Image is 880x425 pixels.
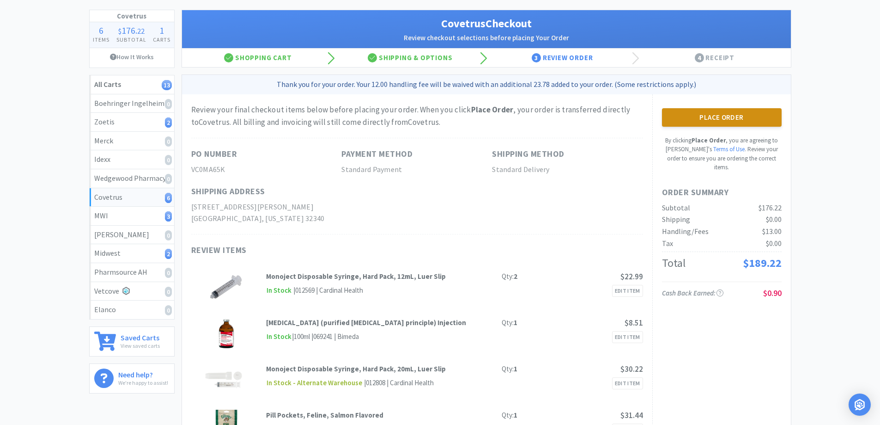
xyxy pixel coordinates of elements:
div: . [113,26,150,35]
i: 3 [165,211,172,222]
img: 80f0de925ddc4f1c9dd6a40471cdb449_319424.png [217,317,235,350]
div: Midwest [94,247,170,259]
h1: Review Items [191,244,468,257]
strong: 1 [514,318,517,327]
span: $30.22 [620,364,643,374]
div: Pharmsource AH [94,266,170,278]
span: 6 [99,25,103,36]
h6: Need help? [118,369,168,378]
h2: [GEOGRAPHIC_DATA], [US_STATE] 32340 [191,213,342,225]
strong: All Carts [94,80,121,89]
i: 6 [165,193,172,203]
i: 2 [165,117,172,128]
span: In Stock [266,285,292,296]
span: 22 [137,26,145,36]
div: Boehringer Ingelheim [94,98,170,110]
a: Edit Item [612,331,643,343]
a: Terms of Use [713,145,745,153]
strong: 1 [514,411,517,419]
a: Zoetis2 [90,113,174,132]
h6: Saved Carts [121,332,160,341]
span: $0.90 [763,288,782,298]
a: Saved CartsView saved carts [89,326,175,357]
div: Handling/Fees [662,226,709,238]
h1: Shipping Method [492,148,564,161]
i: 13 [162,80,172,90]
div: Vetcove [94,285,170,297]
strong: 2 [514,272,517,281]
h1: Shipping Address [191,185,265,198]
a: Midwest2 [90,244,174,263]
strong: Monoject Disposable Syringe, Hard Pack, 12mL, Luer Slip [266,272,446,281]
i: 0 [165,230,172,240]
div: Review your final checkout items below before placing your order. When you click , your order is ... [191,104,643,129]
h2: [STREET_ADDRESS][PERSON_NAME] [191,201,342,213]
span: $189.22 [743,256,782,270]
p: Thank you for your order. Your 12.00 handling fee will be waived with an additional 23.78 added t... [186,79,787,91]
div: Review Order [486,49,639,67]
span: 1 [159,25,164,36]
strong: Monoject Disposable Syringe, Hard Pack, 20mL, Luer Slip [266,364,446,373]
i: 0 [165,99,172,109]
div: [PERSON_NAME] [94,229,170,241]
i: 0 [165,174,172,184]
a: MWI3 [90,207,174,226]
a: Elanco0 [90,301,174,319]
span: | 100ml [292,332,310,341]
span: $31.44 [620,410,643,420]
span: Cash Back Earned : [662,289,723,297]
div: Idexx [94,154,170,166]
h2: Standard Payment [341,164,492,176]
h1: Payment Method [341,148,413,161]
div: | 069241 | Bimeda [310,331,359,342]
strong: Place Order [471,105,514,115]
h1: Covetrus Checkout [191,15,782,32]
a: [PERSON_NAME]0 [90,226,174,245]
p: By clicking , you are agreeing to [PERSON_NAME]'s . Review your order to ensure you are ordering ... [662,136,782,172]
a: Pharmsource AH0 [90,263,174,282]
a: Edit Item [612,285,643,297]
span: 176 [121,25,135,36]
a: Idexx0 [90,150,174,169]
h1: Covetrus [90,10,174,22]
div: Shipping & Options [334,49,486,67]
div: | 012808 | Cardinal Health [363,377,434,388]
div: Receipt [638,49,791,67]
span: $ [118,26,121,36]
h2: Standard Delivery [492,164,643,176]
h4: Carts [150,35,174,44]
h1: Order Summary [662,186,782,199]
a: All Carts13 [90,75,174,94]
span: In Stock - Alternate Warehouse [266,377,363,389]
div: Open Intercom Messenger [849,394,871,416]
span: $13.00 [762,227,782,236]
i: 0 [165,155,172,165]
div: Merck [94,135,170,147]
span: $0.00 [766,239,782,248]
p: We're happy to assist! [118,378,168,387]
span: In Stock [266,331,292,343]
div: Qty: [502,317,517,328]
h4: Subtotal [113,35,150,44]
span: 3 [532,53,541,62]
p: View saved carts [121,341,160,350]
a: How It Works [90,48,174,66]
h2: Review checkout selections before placing Your Order [191,32,782,43]
strong: Pill Pockets, Feline, Salmon Flavored [266,411,383,419]
i: 0 [165,287,172,297]
h2: VC0MA65K [191,164,342,176]
span: $176.22 [759,203,782,212]
div: MWI [94,210,170,222]
h4: Items [90,35,113,44]
div: Shipping [662,214,690,226]
h1: PO Number [191,148,237,161]
div: | 012569 | Cardinal Health [292,285,363,296]
div: Covetrus [94,191,170,203]
strong: 1 [514,364,517,373]
a: Vetcove0 [90,282,174,301]
a: Covetrus6 [90,188,174,207]
i: 0 [165,136,172,147]
div: Total [662,254,686,272]
div: Shopping Cart [182,49,334,67]
a: Edit Item [612,377,643,389]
